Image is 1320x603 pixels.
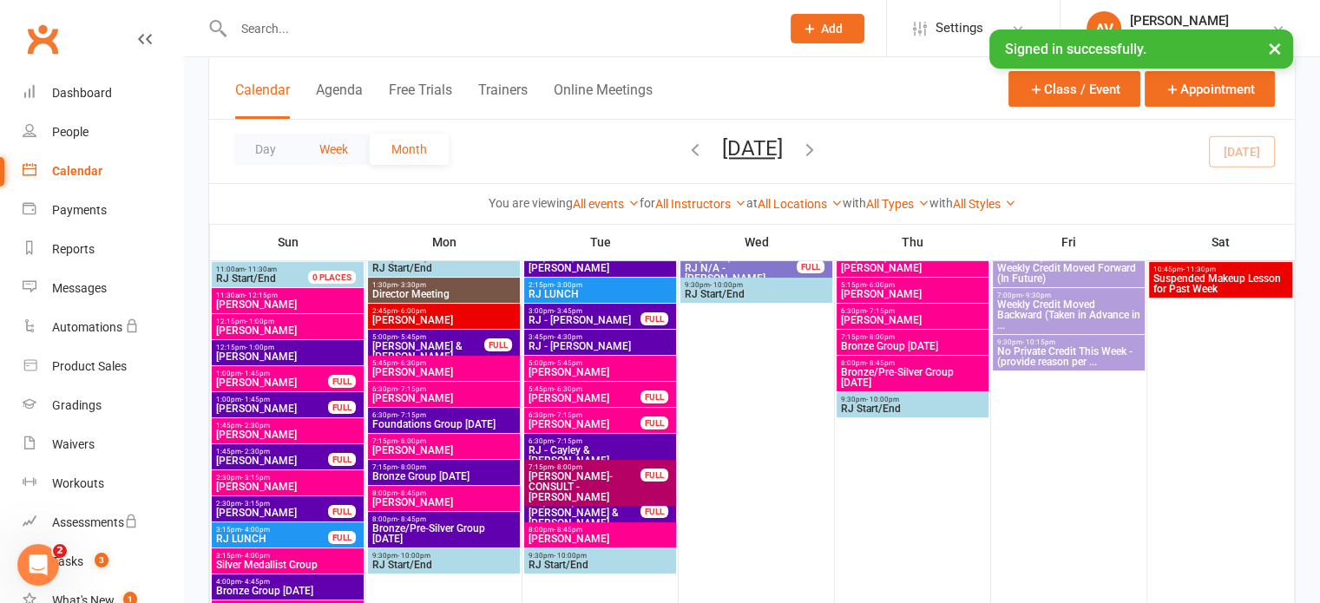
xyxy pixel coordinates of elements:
span: RJ Start/End [371,263,516,273]
button: Week [298,134,370,165]
span: 1:30pm [371,281,516,289]
div: FULL [797,260,824,273]
span: 11:30am [215,292,360,299]
span: Add [821,22,843,36]
button: Trainers [478,82,528,119]
span: RJ - Cayley & [PERSON_NAME] [528,445,673,466]
span: - 5:45pm [397,333,426,341]
span: - 6:00pm [397,307,426,315]
span: 5:00pm [528,359,673,367]
a: Messages [23,269,183,308]
span: - 7:15pm [554,411,582,419]
span: 2 [53,544,67,558]
span: [PERSON_NAME] [215,403,329,414]
a: Waivers [23,425,183,464]
span: - 11:30pm [1183,265,1216,273]
span: - 8:00pm [397,437,426,445]
span: RJ - [PERSON_NAME] [528,315,641,325]
div: Gradings [52,398,102,412]
span: [PERSON_NAME] [528,534,673,544]
span: - 10:00pm [397,552,430,560]
input: Search... [228,16,768,41]
div: FULL [640,505,668,518]
div: Product Sales [52,359,127,373]
a: Clubworx [21,17,64,61]
span: [PERSON_NAME] [528,393,641,403]
th: Sat [1147,224,1295,260]
th: Mon [366,224,522,260]
a: Calendar [23,152,183,191]
span: - 7:15pm [397,411,426,419]
button: Online Meetings [554,82,653,119]
span: 2:15pm [528,281,673,289]
div: Dance 4 Life [1130,29,1229,44]
span: - 8:45pm [554,526,582,534]
span: - 4:00pm [241,552,270,560]
span: - 4:00pm [241,526,270,534]
span: RJ Start/End [371,560,516,570]
div: FULL [640,390,668,403]
a: All Styles [953,197,1016,211]
span: RJ Start/End [528,560,673,570]
span: 9:30pm [528,552,673,560]
span: 1:00pm [215,396,329,403]
div: [PERSON_NAME] [1130,13,1229,29]
span: 12:15pm [215,318,360,325]
button: Class / Event [1008,71,1140,107]
a: Tasks 3 [23,542,183,581]
span: - 7:15pm [397,385,426,393]
button: Add [791,14,864,43]
span: - 10:00pm [710,281,743,289]
span: 3:45pm [528,333,673,341]
span: 2:45pm [371,307,516,315]
span: 6:30pm [840,307,985,315]
span: Signed in successfully. [1005,41,1146,57]
span: 4:00pm [215,578,360,586]
a: All Instructors [655,197,746,211]
div: FULL [328,375,356,388]
span: 7:00pm [996,292,1141,299]
span: Foundations Group [DATE] [371,419,516,429]
span: RJ - [PERSON_NAME] [528,341,673,351]
span: [PERSON_NAME] [215,299,360,310]
span: 10:45pm [1153,265,1290,273]
a: Dashboard [23,74,183,113]
strong: at [746,196,758,210]
a: All Locations [758,197,843,211]
span: 1:00pm [215,370,329,377]
span: 5:00pm [371,333,485,341]
span: [PERSON_NAME] [840,289,985,299]
div: People [52,125,89,139]
span: - 6:30pm [397,359,426,367]
span: [PERSON_NAME] [371,367,516,377]
span: 7:15pm [528,463,641,471]
span: 2:30pm [215,474,360,482]
span: 9:30pm [371,552,516,560]
span: 9:30pm [684,281,829,289]
span: 8:00pm [371,515,516,523]
span: - 3:45pm [554,307,582,315]
div: 0 PLACES [308,271,356,284]
span: - 10:00pm [554,552,587,560]
span: [PERSON_NAME] [528,419,641,429]
span: [PERSON_NAME] [528,263,673,273]
span: 8:00pm [371,489,516,497]
span: - 7:15pm [866,307,895,315]
a: Assessments [23,503,183,542]
div: Payments [52,203,107,217]
span: - 7:15pm [554,437,582,445]
span: - 8:45pm [397,489,426,497]
span: [PERSON_NAME] [215,351,360,362]
div: Messages [52,281,107,295]
span: [PERSON_NAME] [215,429,360,440]
div: FULL [484,338,512,351]
span: [PERSON_NAME] [840,315,985,325]
span: - 1:45pm [241,370,270,377]
button: [DATE] [722,136,783,161]
span: - 11:30am [245,265,277,273]
span: 3:15pm [215,526,329,534]
span: Weekly Credit Moved Forward (In Future) [996,263,1141,284]
span: 7:15pm [371,437,516,445]
span: - 3:30pm [397,281,426,289]
span: 6:30pm [371,385,516,393]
